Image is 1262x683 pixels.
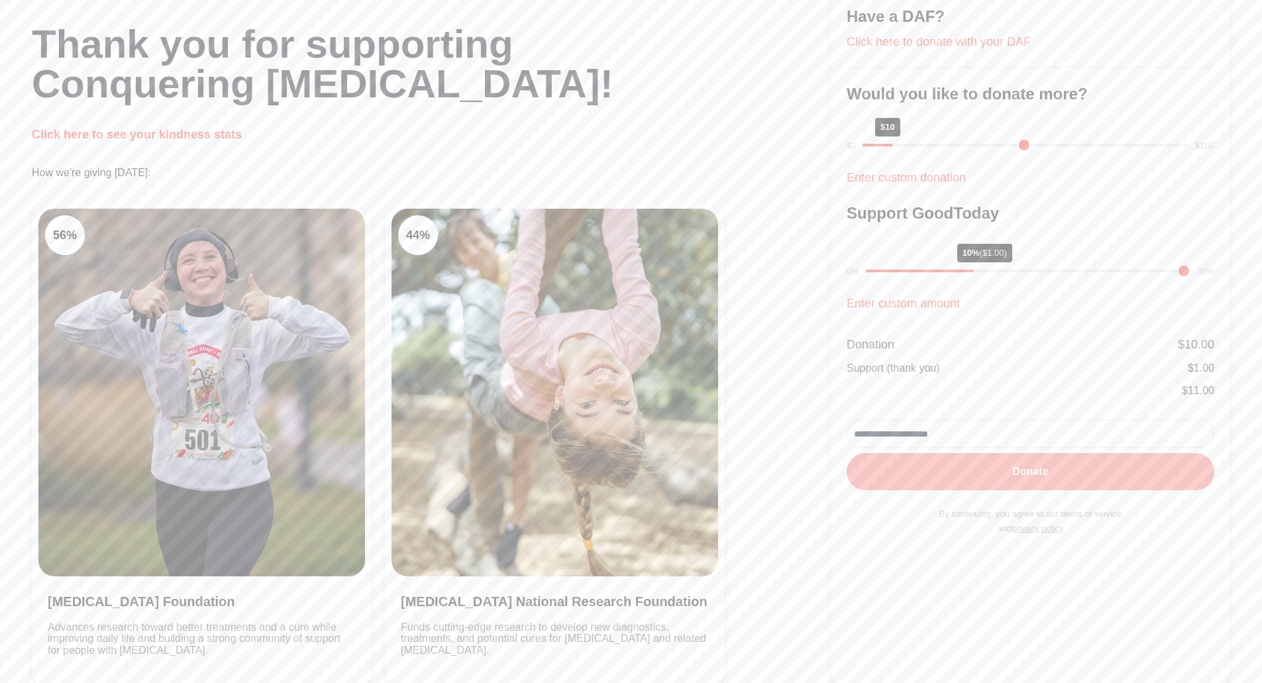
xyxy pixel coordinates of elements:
[401,592,709,611] h3: [MEDICAL_DATA] National Research Foundation
[1182,383,1214,399] div: $
[38,209,365,576] img: Clean Air Task Force
[847,507,1214,536] p: By continuing, you agree to our terms of service and
[32,25,831,104] h1: Thank you for supporting Conquering [MEDICAL_DATA]!
[1012,523,1063,533] a: privacy policy
[847,6,1214,27] h3: Have a DAF?
[1188,385,1214,396] span: 11.00
[32,128,242,141] a: Click here to see your kindness stats
[392,209,718,576] img: Clean Cooking Alliance
[1184,338,1214,351] span: 10.00
[980,248,1007,258] span: ($1.00)
[1195,139,1214,152] div: $100
[1194,362,1214,374] span: 1.00
[32,165,831,181] p: How we're giving [DATE]:
[847,360,940,376] div: Support (thank you)
[1197,265,1214,278] div: 30%
[847,203,1214,224] h3: Support GoodToday
[1178,335,1214,354] div: $
[847,297,960,310] a: Enter custom amount
[847,35,1031,48] a: Click here to donate with your DAF
[1188,360,1214,376] div: $
[45,215,85,255] div: 56 %
[847,265,859,278] div: 0%
[875,118,900,136] div: $10
[847,453,1214,490] button: Donate
[847,83,1214,105] h3: Would you like to donate more?
[847,171,966,184] a: Enter custom donation
[847,335,894,354] div: Donation
[957,244,1012,262] div: 10%
[847,139,856,152] div: $1
[401,621,709,657] p: Funds cutting-edge research to develop new diagnostics, treatments, and potential cures for [MEDI...
[48,592,356,611] h3: [MEDICAL_DATA] Foundation
[48,621,356,657] p: Advances research toward better treatments and a cure while improving daily life and building a s...
[398,215,438,255] div: 44 %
